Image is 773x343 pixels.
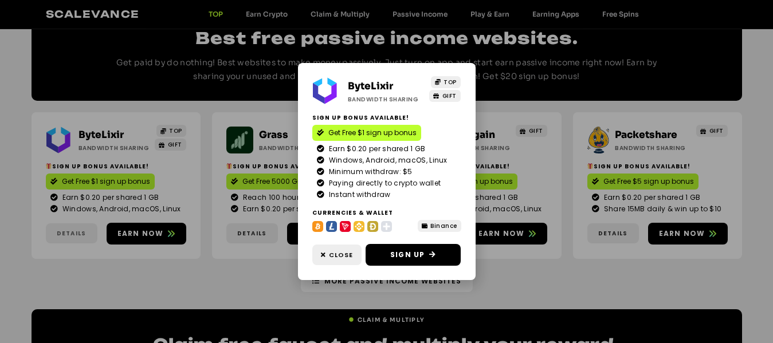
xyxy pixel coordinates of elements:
[312,113,461,122] h2: Sign Up Bonus Available!
[326,190,391,200] span: Instant withdraw
[326,155,448,165] span: Windows, Android, macOS, Linux
[444,78,457,86] span: TOP
[326,144,426,154] span: Earn $0.20 per shared 1 GB
[348,80,393,92] a: ByteLixir
[390,250,425,260] span: Sign Up
[429,90,461,102] a: GIFT
[348,95,421,104] h2: Bandwidth Sharing
[431,76,461,88] a: TOP
[312,245,362,266] a: Close
[326,167,413,177] span: Minimum withdraw: $5
[326,178,441,188] span: Paying directly to crypto wallet
[442,92,457,100] span: GIFT
[329,250,353,260] span: Close
[418,220,461,232] a: Binance
[328,128,417,138] span: Get Free $1 sign up bonus
[366,244,461,266] a: Sign Up
[312,125,421,141] a: Get Free $1 sign up bonus
[312,208,402,217] h2: Currencies & Wallet
[430,222,457,230] span: Binance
